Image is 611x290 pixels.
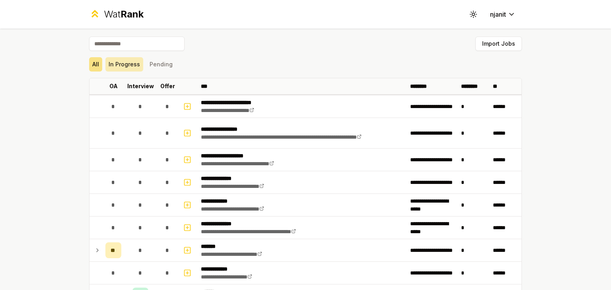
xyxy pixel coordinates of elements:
button: Import Jobs [475,37,522,51]
button: njanit [484,7,522,21]
div: Wat [104,8,144,21]
span: njanit [490,10,506,19]
button: Pending [146,57,176,72]
span: Rank [121,8,144,20]
p: Interview [127,82,154,90]
a: WatRank [89,8,144,21]
button: All [89,57,102,72]
p: Offer [160,82,175,90]
p: OA [109,82,118,90]
button: In Progress [105,57,143,72]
